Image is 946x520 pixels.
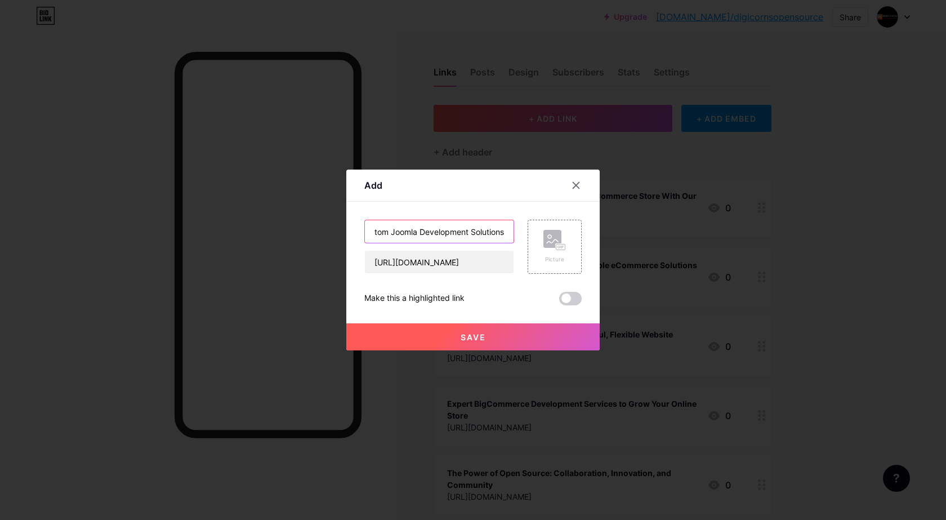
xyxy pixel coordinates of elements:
div: Picture [543,255,566,264]
input: URL [365,251,514,273]
div: Add [364,179,382,192]
span: Save [461,332,486,342]
button: Save [346,323,600,350]
div: Make this a highlighted link [364,292,465,305]
input: Title [365,220,514,243]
